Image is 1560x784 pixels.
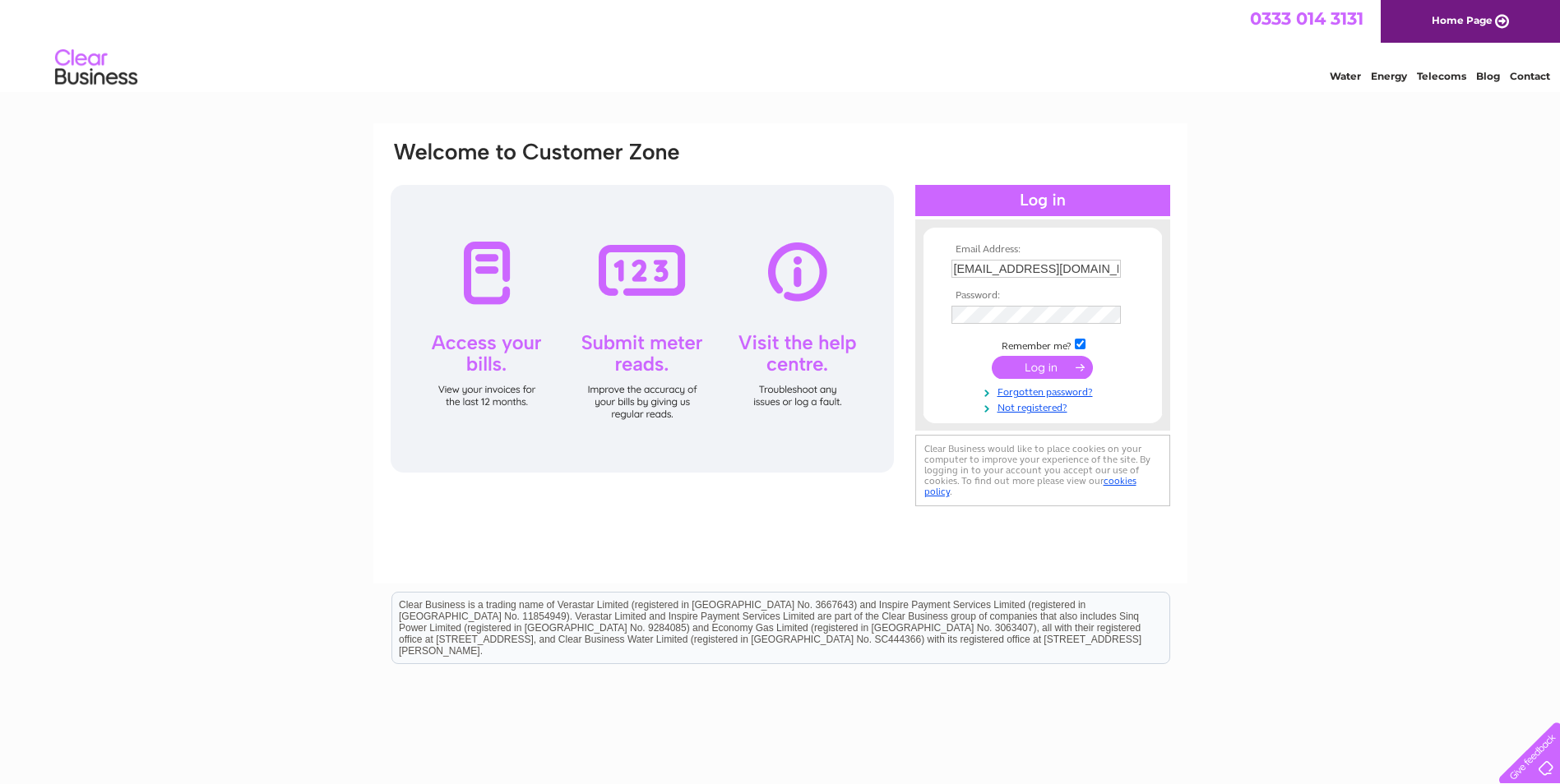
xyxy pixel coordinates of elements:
[1250,8,1363,29] a: 0333 014 3131
[951,399,1138,414] a: Not registered?
[1510,70,1550,82] a: Contact
[1330,70,1361,82] a: Water
[947,290,1138,302] th: Password:
[951,383,1138,399] a: Forgotten password?
[915,435,1170,506] div: Clear Business would like to place cookies on your computer to improve your experience of the sit...
[1417,70,1466,82] a: Telecoms
[54,43,138,93] img: logo.png
[1476,70,1500,82] a: Blog
[947,336,1138,353] td: Remember me?
[947,244,1138,256] th: Email Address:
[1371,70,1407,82] a: Energy
[392,9,1169,80] div: Clear Business is a trading name of Verastar Limited (registered in [GEOGRAPHIC_DATA] No. 3667643...
[992,356,1093,379] input: Submit
[924,475,1136,497] a: cookies policy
